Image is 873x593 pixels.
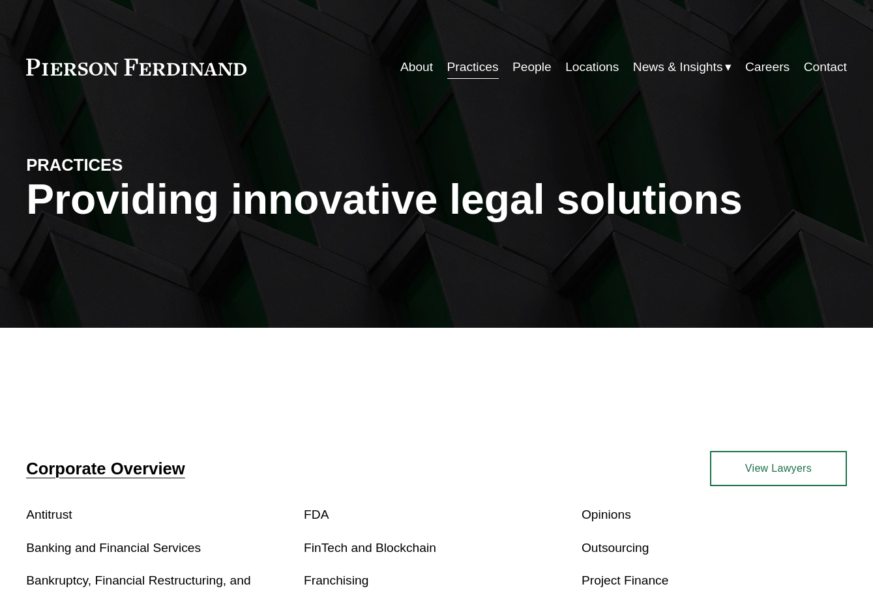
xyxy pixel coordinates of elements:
[26,508,72,521] a: Antitrust
[633,55,732,80] a: folder dropdown
[710,451,847,486] a: View Lawyers
[582,541,649,555] a: Outsourcing
[26,176,847,224] h1: Providing innovative legal solutions
[400,55,433,80] a: About
[26,541,201,555] a: Banking and Financial Services
[304,508,329,521] a: FDA
[447,55,499,80] a: Practices
[304,573,368,587] a: Franchising
[26,154,231,176] h4: PRACTICES
[745,55,790,80] a: Careers
[26,459,185,478] a: Corporate Overview
[304,541,436,555] a: FinTech and Blockchain
[633,56,723,79] span: News & Insights
[804,55,847,80] a: Contact
[565,55,619,80] a: Locations
[582,573,668,587] a: Project Finance
[512,55,552,80] a: People
[582,508,631,521] a: Opinions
